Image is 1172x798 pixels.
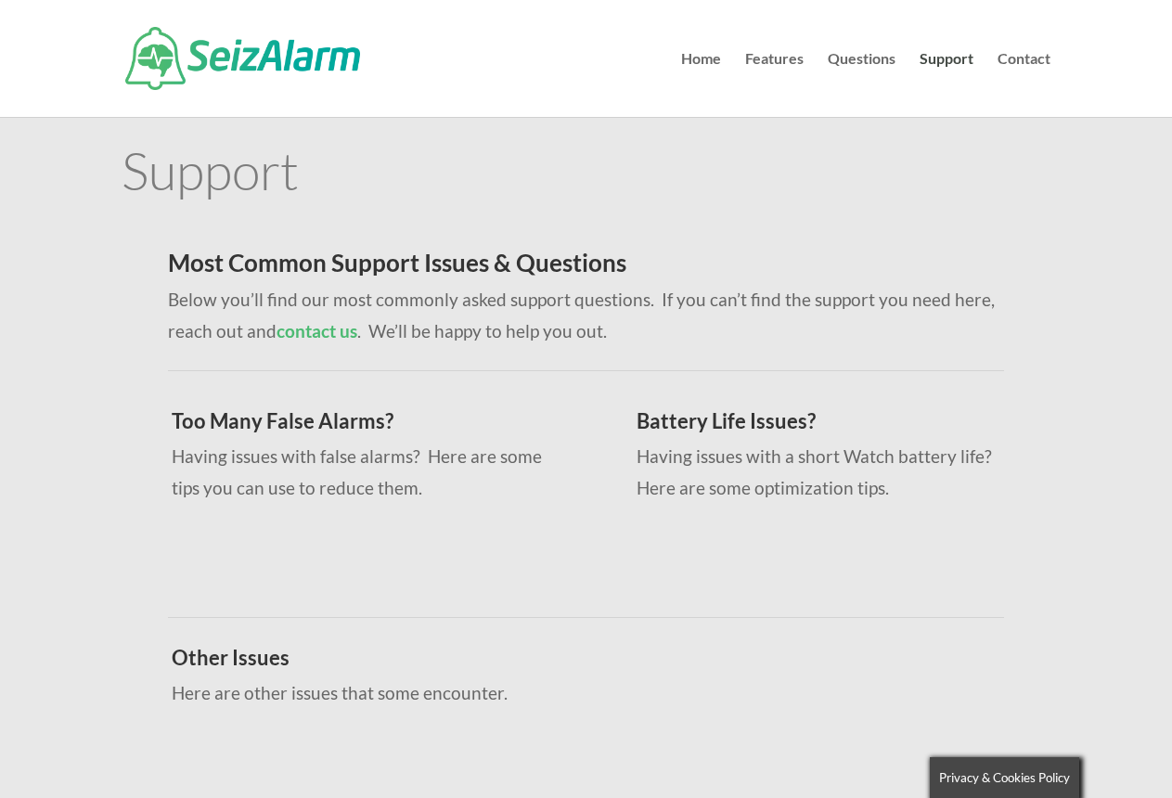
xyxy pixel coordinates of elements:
a: Features [745,52,804,117]
iframe: Help widget launcher [1007,726,1152,778]
a: contact us [277,320,357,341]
img: SeizAlarm [125,27,360,90]
a: Home [681,52,721,117]
a: Contact [998,52,1050,117]
span: Privacy & Cookies Policy [939,770,1070,785]
p: Having issues with false alarms? Here are some tips you can use to reduce them. [172,441,559,504]
p: Here are other issues that some encounter. [172,677,979,709]
p: Below you’ll find our most commonly asked support questions. If you can’t find the support you ne... [168,284,1004,347]
h1: Support [122,144,1050,205]
h2: Most Common Support Issues & Questions [168,251,1004,284]
a: Support [920,52,973,117]
a: Questions [828,52,895,117]
h3: Other Issues [172,648,979,677]
h3: Battery Life Issues? [637,411,1024,441]
h3: Too Many False Alarms? [172,411,559,441]
p: Having issues with a short Watch battery life? Here are some optimization tips. [637,441,1024,504]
